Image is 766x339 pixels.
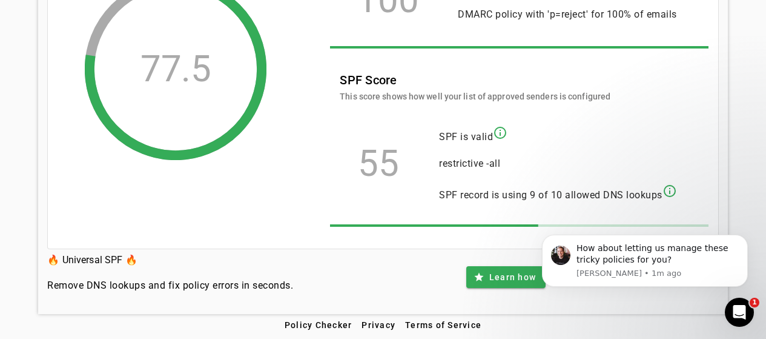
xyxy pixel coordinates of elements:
div: 77.5 [140,63,211,75]
span: restrictive -all [439,158,500,169]
span: Privacy [362,320,395,330]
span: SPF is valid [439,131,493,143]
mat-card-subtitle: This score shows how well your list of approved senders is configured [340,90,610,103]
mat-icon: info_outline [662,184,677,198]
button: Terms of Service [400,314,486,336]
iframe: Intercom notifications message [524,216,766,306]
span: Learn how [489,271,536,283]
h4: Remove DNS lookups and fix policy errors in seconds. [47,278,293,293]
mat-card-title: SPF Score [340,70,610,90]
span: DMARC policy with 'p=reject' for 100% of emails [458,8,677,20]
h3: 🔥 Universal SPF 🔥 [47,252,293,269]
span: 1 [750,298,759,307]
span: SPF record is using 9 of 10 allowed DNS lookups [439,189,662,201]
iframe: Intercom live chat [725,298,754,327]
span: Terms of Service [405,320,481,330]
span: Policy Checker [285,320,352,330]
button: Learn how [466,266,546,288]
div: 55 [340,158,417,170]
button: Policy Checker [280,314,357,336]
button: Privacy [357,314,400,336]
mat-icon: info_outline [493,126,507,140]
